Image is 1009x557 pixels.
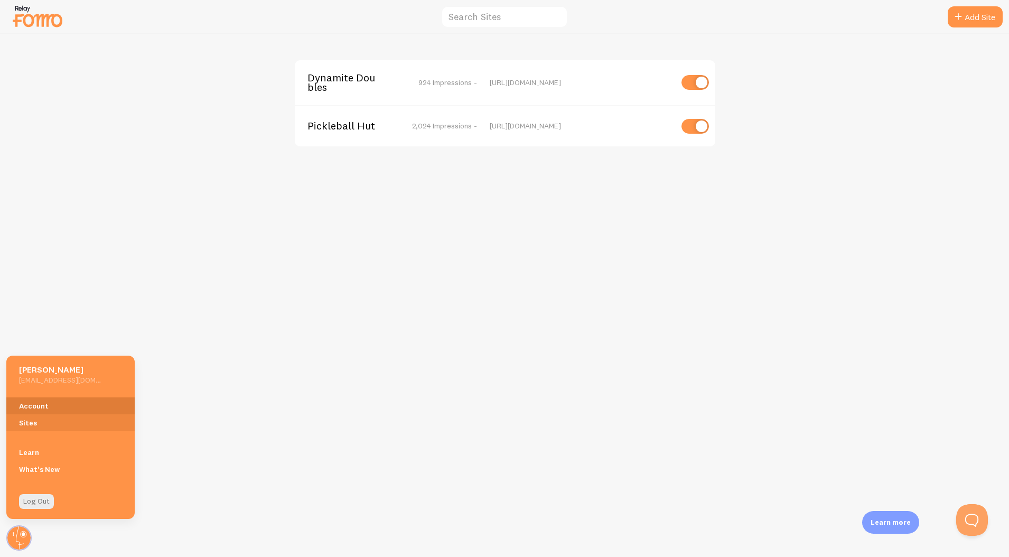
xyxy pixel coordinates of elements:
[307,121,393,131] span: Pickleball Hut
[6,461,135,478] a: What's New
[956,504,988,536] iframe: Help Scout Beacon - Open
[490,121,672,131] div: [URL][DOMAIN_NAME]
[490,78,672,87] div: [URL][DOMAIN_NAME]
[412,121,477,131] span: 2,024 Impressions -
[19,375,101,385] h5: [EMAIL_ADDRESS][DOMAIN_NAME]
[6,397,135,414] a: Account
[418,78,477,87] span: 924 Impressions -
[871,517,911,527] p: Learn more
[19,364,101,375] h5: [PERSON_NAME]
[307,73,393,92] span: Dynamite Doubles
[6,414,135,431] a: Sites
[862,511,919,534] div: Learn more
[11,3,64,30] img: fomo-relay-logo-orange.svg
[19,494,54,509] a: Log Out
[6,444,135,461] a: Learn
